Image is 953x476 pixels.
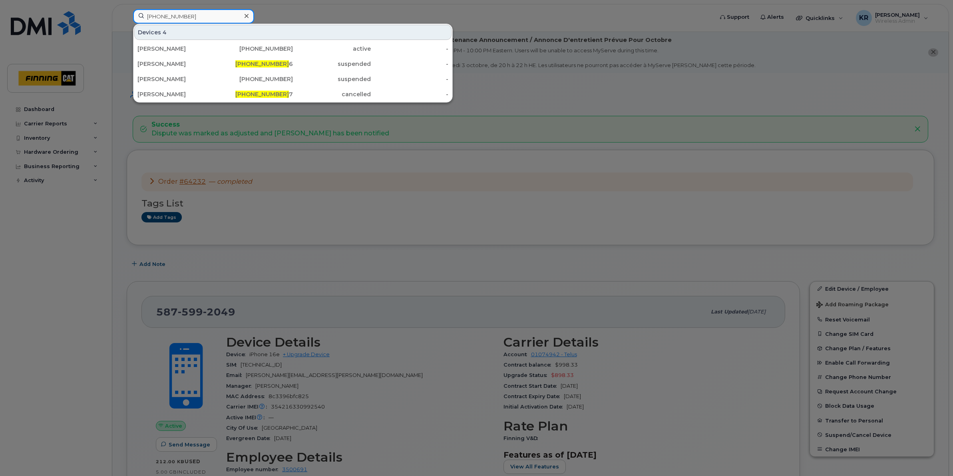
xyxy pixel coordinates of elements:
[235,91,289,98] span: [PHONE_NUMBER]
[134,42,452,56] a: [PERSON_NAME][PHONE_NUMBER]active-
[134,57,452,71] a: [PERSON_NAME][PHONE_NUMBER]6suspended-
[918,441,947,470] iframe: Messenger Launcher
[371,75,449,83] div: -
[235,60,289,67] span: [PHONE_NUMBER]
[215,45,293,53] div: [PHONE_NUMBER]
[134,72,452,86] a: [PERSON_NAME][PHONE_NUMBER]suspended-
[215,90,293,98] div: 7
[371,45,449,53] div: -
[215,75,293,83] div: [PHONE_NUMBER]
[293,90,371,98] div: cancelled
[137,75,215,83] div: [PERSON_NAME]
[134,25,452,40] div: Devices
[293,75,371,83] div: suspended
[137,60,215,68] div: [PERSON_NAME]
[293,45,371,53] div: active
[371,90,449,98] div: -
[371,60,449,68] div: -
[134,87,452,101] a: [PERSON_NAME][PHONE_NUMBER]7cancelled-
[137,90,215,98] div: [PERSON_NAME]
[163,28,167,36] span: 4
[215,60,293,68] div: 6
[293,60,371,68] div: suspended
[137,45,215,53] div: [PERSON_NAME]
